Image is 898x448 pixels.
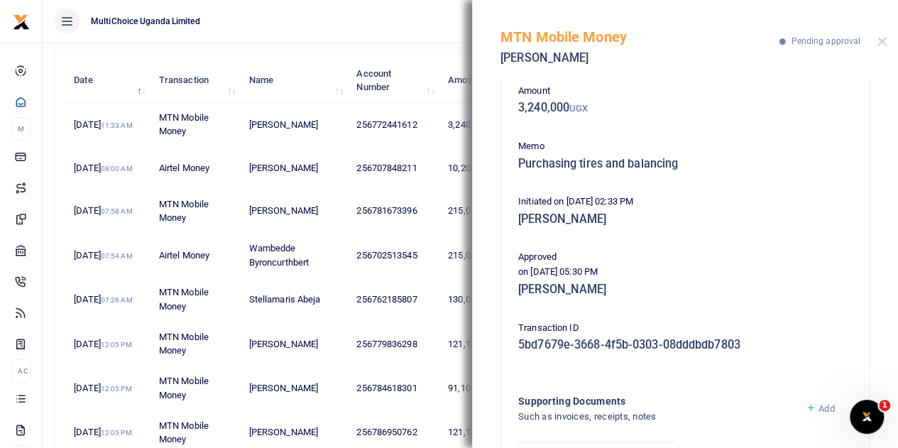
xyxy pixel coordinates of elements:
p: on [DATE] 05:30 PM [518,265,852,280]
span: Add [818,403,834,414]
p: Approved [518,250,852,265]
small: 11:33 AM [101,121,133,129]
h5: 3,240,000 [518,101,852,115]
li: Ac [11,359,31,383]
td: 215,000 [440,189,510,233]
h5: [PERSON_NAME] [518,283,852,297]
th: Account Number: activate to sort column ascending [349,58,440,102]
td: [PERSON_NAME] [241,366,349,410]
h5: Purchasing tires and balancing [518,157,852,171]
td: 256779836298 [349,322,440,366]
td: [DATE] [66,234,151,278]
td: 91,100 [440,366,510,410]
td: [PERSON_NAME] [241,103,349,147]
td: [DATE] [66,278,151,322]
td: [PERSON_NAME] [241,147,349,189]
span: Pending approval [791,36,860,46]
p: Transaction ID [518,321,852,336]
h5: 5bd7679e-3668-4f5b-0303-08dddbdb7803 [518,338,852,352]
h4: Such as invoices, receipts, notes [518,409,794,425]
button: Close [877,37,887,46]
td: Stellamaris Abeja [241,278,349,322]
td: 10,200 [440,147,510,189]
h5: [PERSON_NAME] [518,212,852,226]
iframe: Intercom live chat [850,400,884,434]
li: M [11,117,31,141]
span: MultiChoice Uganda Limited [85,15,206,28]
td: 256702513545 [349,234,440,278]
p: Memo [518,139,852,154]
td: 256762185807 [349,278,440,322]
a: Add [806,403,835,414]
td: 256707848211 [349,147,440,189]
p: Initiated on [DATE] 02:33 PM [518,195,852,209]
td: [PERSON_NAME] [241,322,349,366]
h5: MTN Mobile Money [500,28,779,45]
td: 256772441612 [349,103,440,147]
small: 07:26 AM [101,296,133,304]
td: [PERSON_NAME] [241,189,349,233]
td: Airtel Money [151,147,241,189]
td: Airtel Money [151,234,241,278]
td: 215,000 [440,234,510,278]
td: MTN Mobile Money [151,103,241,147]
td: [DATE] [66,147,151,189]
th: Amount: activate to sort column ascending [440,58,510,102]
td: 3,240,000 [440,103,510,147]
small: 12:05 PM [101,341,132,349]
td: [DATE] [66,103,151,147]
small: 12:05 PM [101,385,132,393]
td: Wambedde Byroncurthbert [241,234,349,278]
td: MTN Mobile Money [151,278,241,322]
td: MTN Mobile Money [151,322,241,366]
td: 130,000 [440,278,510,322]
small: UGX [569,103,588,114]
td: [DATE] [66,366,151,410]
td: MTN Mobile Money [151,366,241,410]
small: 12:05 PM [101,429,132,437]
td: 256784618301 [349,366,440,410]
p: Amount [518,84,852,99]
small: 08:00 AM [101,165,133,173]
h4: Supporting Documents [518,393,794,409]
small: 07:54 AM [101,252,133,260]
span: 1 [879,400,890,411]
th: Date: activate to sort column descending [66,58,151,102]
td: 121,100 [440,322,510,366]
td: [DATE] [66,189,151,233]
h5: [PERSON_NAME] [500,51,779,65]
td: [DATE] [66,322,151,366]
th: Name: activate to sort column ascending [241,58,349,102]
th: Transaction: activate to sort column ascending [151,58,241,102]
img: logo-small [13,13,30,31]
td: 256781673396 [349,189,440,233]
a: logo-small logo-large logo-large [13,16,30,26]
td: MTN Mobile Money [151,189,241,233]
small: 07:58 AM [101,207,133,215]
